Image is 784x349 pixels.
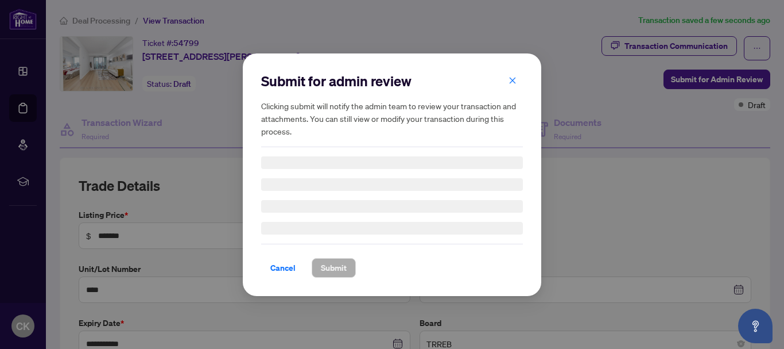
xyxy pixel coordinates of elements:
[312,258,356,278] button: Submit
[509,76,517,84] span: close
[738,309,773,343] button: Open asap
[261,258,305,278] button: Cancel
[261,72,523,90] h2: Submit for admin review
[270,259,296,277] span: Cancel
[261,99,523,137] h5: Clicking submit will notify the admin team to review your transaction and attachments. You can st...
